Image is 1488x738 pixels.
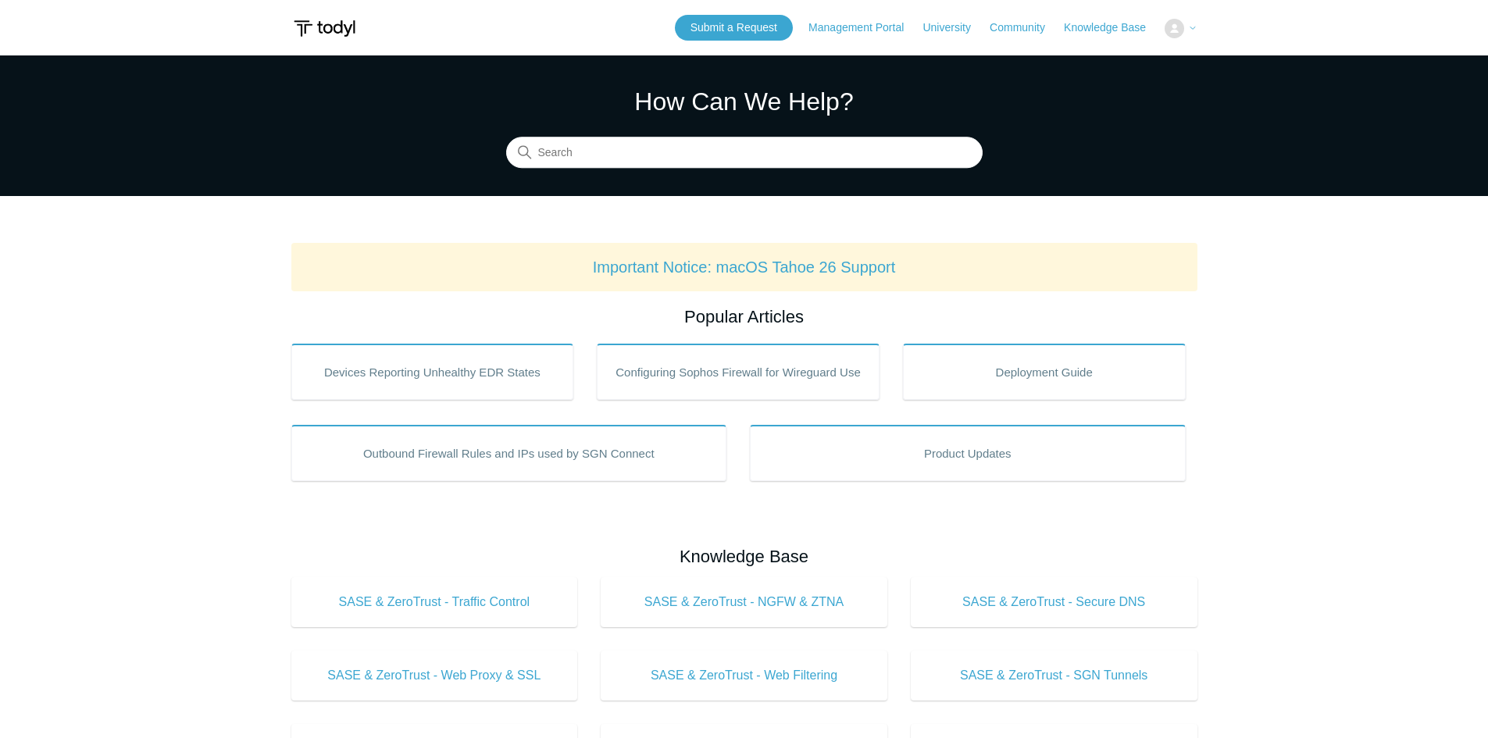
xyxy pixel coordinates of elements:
[315,593,555,611] span: SASE & ZeroTrust - Traffic Control
[291,544,1197,569] h2: Knowledge Base
[315,666,555,685] span: SASE & ZeroTrust - Web Proxy & SSL
[750,425,1186,481] a: Product Updates
[291,344,574,400] a: Devices Reporting Unhealthy EDR States
[291,14,358,43] img: Todyl Support Center Help Center home page
[597,344,880,400] a: Configuring Sophos Firewall for Wireguard Use
[291,425,727,481] a: Outbound Firewall Rules and IPs used by SGN Connect
[506,137,983,169] input: Search
[624,666,864,685] span: SASE & ZeroTrust - Web Filtering
[934,593,1174,611] span: SASE & ZeroTrust - Secure DNS
[911,651,1197,701] a: SASE & ZeroTrust - SGN Tunnels
[601,651,887,701] a: SASE & ZeroTrust - Web Filtering
[506,83,983,120] h1: How Can We Help?
[903,344,1186,400] a: Deployment Guide
[291,651,578,701] a: SASE & ZeroTrust - Web Proxy & SSL
[934,666,1174,685] span: SASE & ZeroTrust - SGN Tunnels
[1064,20,1161,36] a: Knowledge Base
[808,20,919,36] a: Management Portal
[624,593,864,611] span: SASE & ZeroTrust - NGFW & ZTNA
[291,577,578,627] a: SASE & ZeroTrust - Traffic Control
[990,20,1061,36] a: Community
[675,15,793,41] a: Submit a Request
[291,304,1197,330] h2: Popular Articles
[593,258,896,276] a: Important Notice: macOS Tahoe 26 Support
[911,577,1197,627] a: SASE & ZeroTrust - Secure DNS
[601,577,887,627] a: SASE & ZeroTrust - NGFW & ZTNA
[922,20,986,36] a: University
